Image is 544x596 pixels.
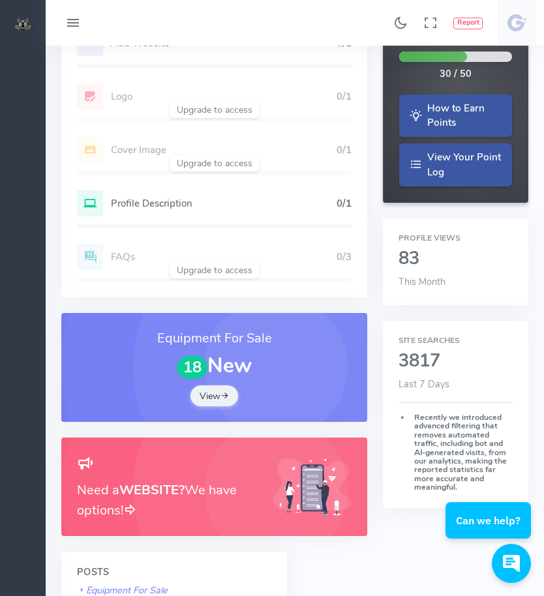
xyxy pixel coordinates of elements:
[337,198,352,209] h5: 0/1
[399,413,513,492] h6: Recently we introduced advanced filtering that removes automated traffic, including bot and AI-ge...
[337,38,352,48] h5: 0/1
[77,481,258,520] h3: Need a We have options!
[432,466,544,596] iframe: Conversations
[399,249,513,269] h2: 83
[399,95,512,138] a: How to Earn Points
[77,329,352,348] h3: Equipment For Sale
[399,336,513,345] h6: Site Searches
[399,234,513,243] h6: Profile Views
[399,378,449,391] span: Last 7 Days
[273,458,352,515] img: Generic placeholder image
[190,385,239,406] a: View
[453,18,483,29] button: Report
[507,12,528,33] img: user-image
[111,198,337,209] h5: Profile Description
[399,275,446,288] span: This Month
[119,481,185,499] b: WEBSITE?
[440,67,472,82] div: 30 / 50
[177,356,207,380] span: 18
[77,567,271,578] h4: Posts
[14,17,32,31] img: small logo
[399,143,512,186] a: View Your Point Log
[111,38,337,48] h5: Add Website
[399,351,513,371] h2: 3817
[77,355,352,379] h1: New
